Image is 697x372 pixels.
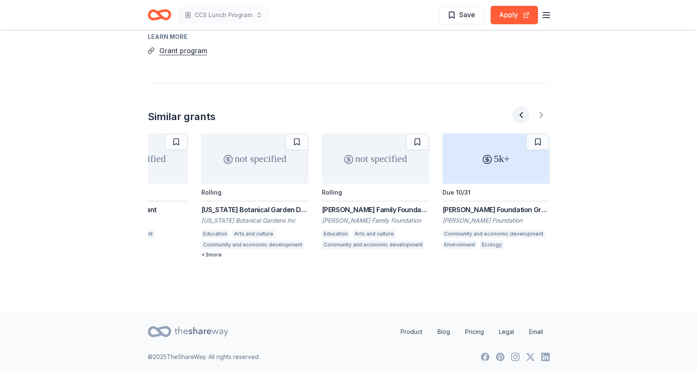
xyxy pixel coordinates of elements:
div: Environment [442,241,477,249]
div: [PERSON_NAME] Foundation Grant [442,205,550,215]
button: Save [439,6,484,24]
div: [PERSON_NAME] Family Foundation Grant [322,205,429,215]
div: not specified [201,133,309,184]
div: [PERSON_NAME] Foundation [442,216,550,225]
div: Ecology [480,241,504,249]
a: Home [148,5,171,25]
div: not specified [322,133,429,184]
div: [PERSON_NAME] Family Foundation [322,216,429,225]
button: CCS Lunch Program [178,7,269,23]
div: Due 10/31 [442,189,471,196]
span: CCS Lunch Program [195,10,252,20]
div: Arts and culture [232,230,275,238]
button: Grant program [159,45,207,56]
div: Education [322,230,350,238]
div: [US_STATE] Botanical Garden Donation Requests [201,205,309,215]
div: [US_STATE] Botanical Gardens Inc [201,216,309,225]
div: Rolling [322,189,342,196]
button: Apply [491,6,538,24]
a: 5k+Due 10/31[PERSON_NAME] Foundation Grant[PERSON_NAME] FoundationCommunity and economic developm... [442,133,550,251]
div: + 3 more [201,251,309,258]
a: Pricing [458,323,491,340]
div: Community and economic development [201,241,304,249]
a: Product [394,323,429,340]
div: Arts and culture [353,230,396,238]
nav: quick links [394,323,550,340]
div: 5k+ [442,133,550,184]
div: Rolling [201,189,221,196]
span: Save [459,9,475,20]
a: Blog [431,323,457,340]
div: Similar grants [148,110,216,123]
a: not specifiedRolling[PERSON_NAME] Family Foundation Grant[PERSON_NAME] Family FoundationEducation... [322,133,429,251]
p: © 2025 TheShareWay. All rights reserved. [148,352,260,362]
div: Learn more [148,32,550,42]
a: Email [522,323,550,340]
a: Legal [492,323,521,340]
a: not specifiedRolling[US_STATE] Botanical Garden Donation Requests[US_STATE] Botanical Gardens Inc... [201,133,309,258]
div: Community and economic development [442,230,545,238]
div: Community and economic development [322,241,424,249]
div: Education [201,230,229,238]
